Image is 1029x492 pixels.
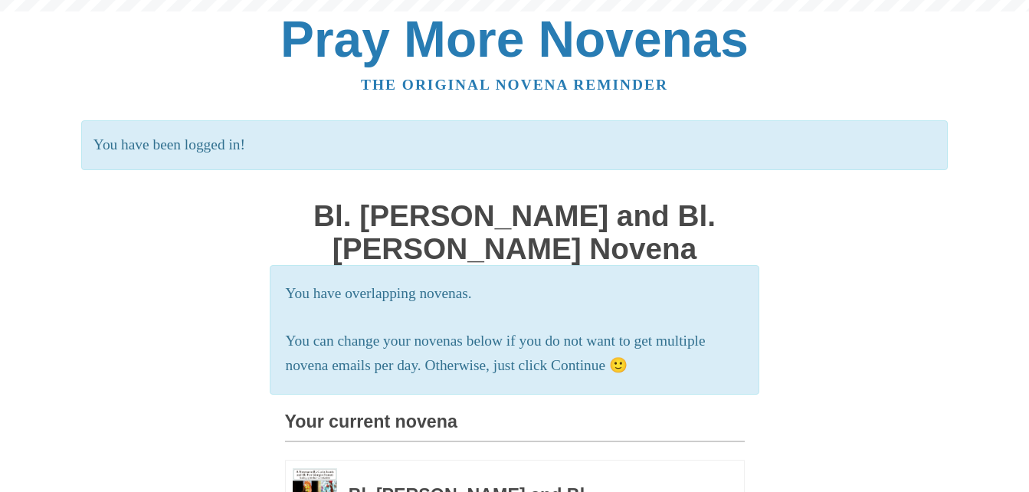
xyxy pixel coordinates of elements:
[285,412,745,442] h3: Your current novena
[286,329,744,379] p: You can change your novenas below if you do not want to get multiple novena emails per day. Other...
[285,200,745,265] h1: Bl. [PERSON_NAME] and Bl. [PERSON_NAME] Novena
[361,77,668,93] a: The original novena reminder
[280,11,749,67] a: Pray More Novenas
[286,281,744,307] p: You have overlapping novenas.
[81,120,948,170] p: You have been logged in!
